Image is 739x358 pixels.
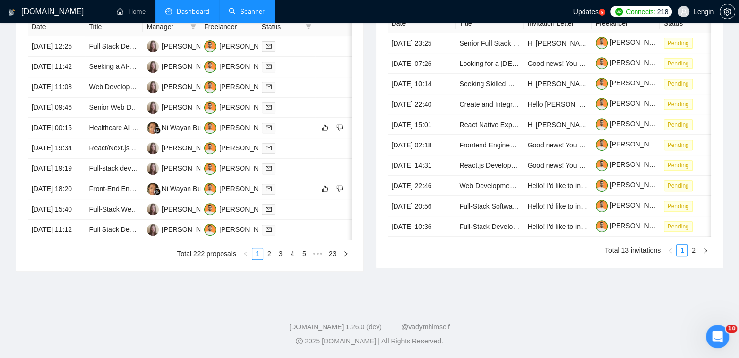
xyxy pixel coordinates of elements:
[388,196,456,216] td: [DATE] 20:56
[340,248,352,260] button: right
[147,62,218,70] a: NB[PERSON_NAME]
[340,248,352,260] li: Next Page
[190,24,196,30] span: filter
[28,220,85,240] td: [DATE] 11:12
[596,37,608,49] img: c1NLmzrk-0pBZjOo1nLSJnOz0itNHKTdmMHAt8VIsLFzaWqqsJDJtcFyV3OYvrqgu3
[177,7,209,16] span: Dashboard
[703,248,708,254] span: right
[28,138,85,159] td: [DATE] 19:34
[252,248,263,260] li: 1
[162,61,218,72] div: [PERSON_NAME]
[240,248,252,260] li: Previous Page
[700,244,711,256] button: right
[85,17,142,36] th: Title
[28,118,85,138] td: [DATE] 00:15
[287,248,298,260] li: 4
[460,162,657,169] a: React.js Developer for Community Platform (Discourse Expertise)
[726,325,737,333] span: 10
[388,135,456,155] td: [DATE] 02:18
[596,59,666,66] a: [PERSON_NAME]
[596,200,608,212] img: c1NLmzrk-0pBZjOo1nLSJnOz0itNHKTdmMHAt8VIsLFzaWqqsJDJtcFyV3OYvrqgu3
[219,122,275,133] div: [PERSON_NAME]
[266,227,272,232] span: mail
[677,245,687,256] a: 1
[204,184,275,192] a: TM[PERSON_NAME]
[688,244,700,256] li: 2
[306,24,311,30] span: filter
[204,103,275,111] a: TM[PERSON_NAME]
[89,83,339,91] a: Web Developer Needed for Real Estate Website Launch in [GEOGRAPHIC_DATA]
[596,201,666,209] a: [PERSON_NAME]
[147,203,159,215] img: NB
[664,181,697,189] a: Pending
[28,199,85,220] td: [DATE] 15:40
[343,251,349,257] span: right
[596,120,666,128] a: [PERSON_NAME]
[456,33,524,53] td: Senior Full Stack Developer
[665,244,676,256] button: left
[460,223,686,230] a: Full-Stack Developer for Sports Matchmaking App & Venue Platform (MVP)
[28,57,85,77] td: [DATE] 11:42
[664,119,693,130] span: Pending
[596,140,666,148] a: [PERSON_NAME]
[162,81,218,92] div: [PERSON_NAME]
[388,155,456,176] td: [DATE] 14:31
[664,79,693,89] span: Pending
[388,53,456,74] td: [DATE] 07:26
[162,122,216,133] div: Ni Wayan Budiarti
[326,248,340,260] li: 23
[388,33,456,53] td: [DATE] 23:25
[204,225,275,233] a: TM[PERSON_NAME]
[266,104,272,110] span: mail
[204,82,275,90] a: TM[PERSON_NAME]
[460,202,681,210] a: Full-Stack Software Engineer Needed - React Native, Node.js, TypeScript
[266,64,272,69] span: mail
[147,183,159,195] img: NW
[664,100,697,108] a: Pending
[664,80,697,87] a: Pending
[266,206,272,212] span: mail
[596,181,666,189] a: [PERSON_NAME]
[204,224,216,236] img: TM
[85,98,142,118] td: Senior Web Developer for Web Game Project (React + Node.js)
[147,101,159,114] img: NB
[615,8,623,16] img: upwork-logo.png
[596,118,608,130] img: c1NLmzrk-0pBZjOo1nLSJnOz0itNHKTdmMHAt8VIsLFzaWqqsJDJtcFyV3OYvrqgu3
[165,8,172,15] span: dashboard
[240,248,252,260] button: left
[219,81,275,92] div: [PERSON_NAME]
[204,163,216,175] img: TM
[456,155,524,176] td: React.js Developer for Community Platform (Discourse Expertise)
[85,179,142,199] td: Front-End Engineer with React & TypeScript Expertise
[204,101,216,114] img: TM
[147,142,159,154] img: NB
[334,122,345,133] button: dislike
[460,182,593,190] a: Web Development & Coding Expert Needed
[219,224,275,235] div: [PERSON_NAME]
[200,17,258,36] th: Freelancer
[204,40,216,52] img: TM
[336,185,343,193] span: dislike
[664,39,697,47] a: Pending
[596,222,666,229] a: [PERSON_NAME]
[664,38,693,49] span: Pending
[665,244,676,256] li: Previous Page
[219,41,275,51] div: [PERSON_NAME]
[252,248,263,259] a: 1
[266,165,272,171] span: mail
[28,179,85,199] td: [DATE] 18:20
[219,204,275,214] div: [PERSON_NAME]
[28,36,85,57] td: [DATE] 12:25
[596,220,608,232] img: c1NLmzrk-0pBZjOo1nLSJnOz0itNHKTdmMHAt8VIsLFzaWqqsJDJtcFyV3OYvrqgu3
[388,94,456,114] td: [DATE] 22:40
[388,74,456,94] td: [DATE] 10:14
[147,42,218,49] a: NB[PERSON_NAME]
[720,4,735,19] button: setting
[85,159,142,179] td: Full-stack developer needed to build an application
[204,122,216,134] img: TM
[147,225,218,233] a: NB[PERSON_NAME]
[401,323,450,331] a: @vadymhimself
[204,81,216,93] img: TM
[147,122,159,134] img: NW
[117,7,146,16] a: homeHome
